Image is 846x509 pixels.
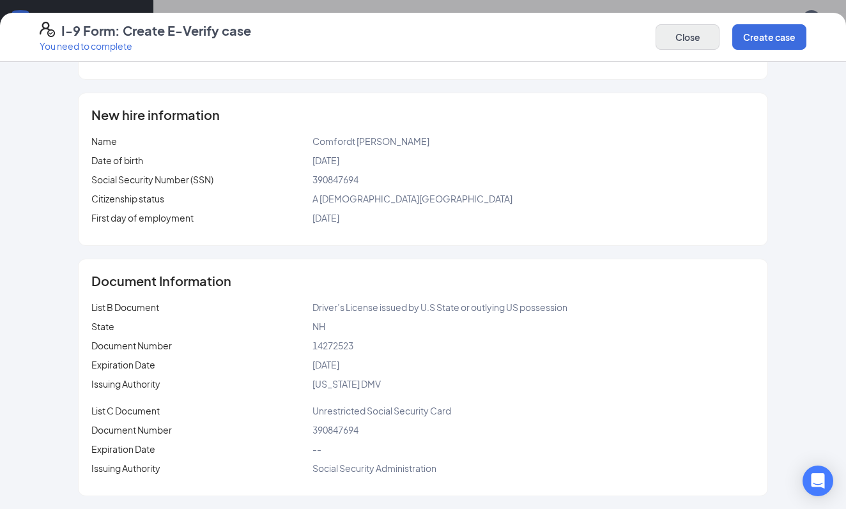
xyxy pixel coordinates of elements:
span: First day of employment [91,212,194,224]
span: New hire information [91,109,220,121]
span: Date of birth [91,155,143,166]
span: Comfordt [PERSON_NAME] [312,135,429,147]
span: State [91,321,114,332]
span: Document Number [91,340,172,351]
span: List B Document [91,301,159,313]
div: Open Intercom Messenger [803,466,833,496]
span: List C Document [91,405,160,416]
span: [US_STATE] DMV [312,378,381,390]
span: Issuing Authority [91,462,160,474]
span: Name [91,135,117,147]
span: [DATE] [312,212,339,224]
span: Social Security Administration [312,462,436,474]
span: Social Security Number (SSN) [91,174,213,185]
span: Citizenship status [91,193,164,204]
span: A [DEMOGRAPHIC_DATA][GEOGRAPHIC_DATA] [312,193,512,204]
span: [DATE] [312,155,339,166]
span: Document Number [91,424,172,436]
span: Document Information [91,275,231,287]
span: NH [312,321,325,332]
span: Issuing Authority [91,378,160,390]
span: 390847694 [312,174,358,185]
p: You need to complete [40,40,251,52]
span: -- [312,443,321,455]
span: Expiration Date [91,359,155,370]
svg: FormI9EVerifyIcon [40,22,55,37]
h4: I-9 Form: Create E-Verify case [61,22,251,40]
span: Expiration Date [91,443,155,455]
span: 14272523 [312,340,353,351]
button: Close [656,24,719,50]
button: Create case [732,24,806,50]
span: [DATE] [312,359,339,370]
span: 390847694 [312,424,358,436]
span: Driver’s License issued by U.S State or outlying US possession [312,301,567,313]
span: Unrestricted Social Security Card [312,405,451,416]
